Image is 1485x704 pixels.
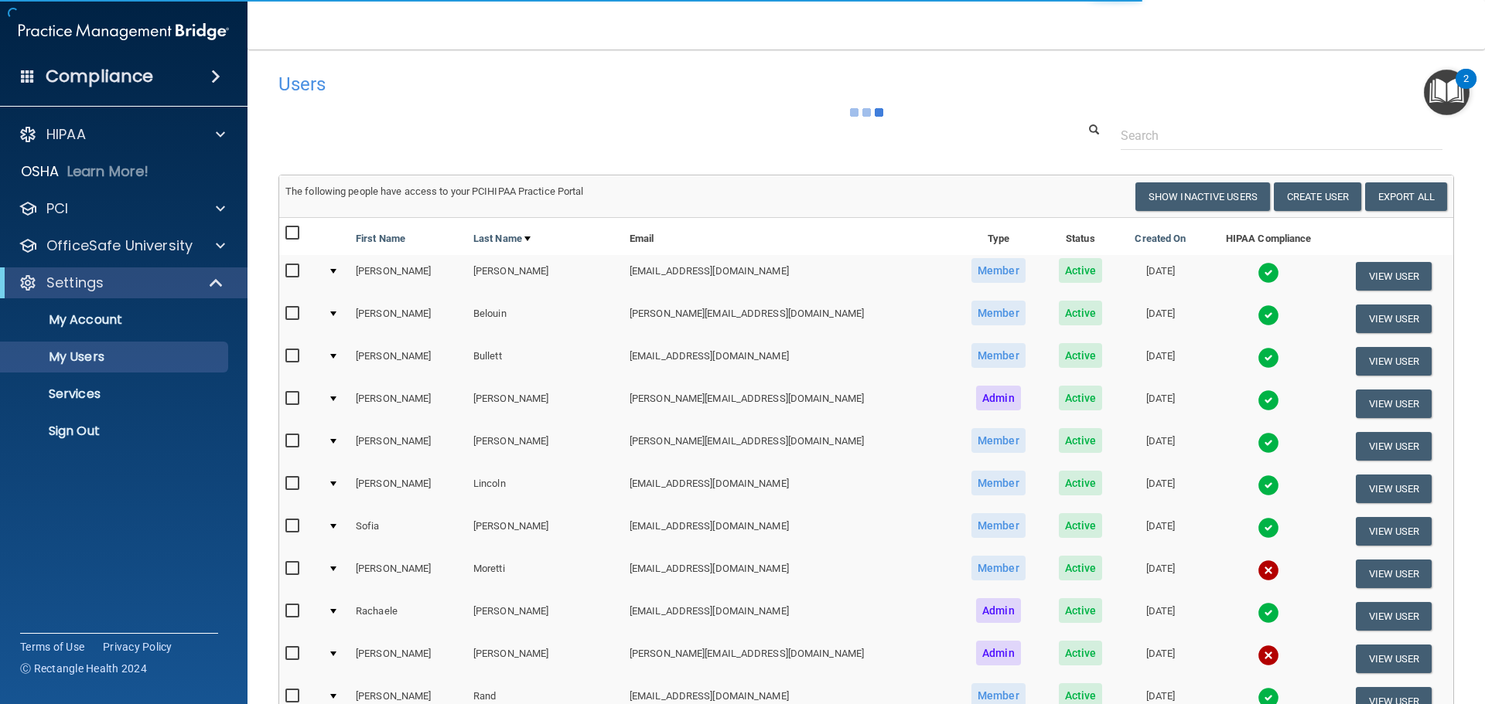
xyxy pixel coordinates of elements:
a: HIPAA [19,125,225,144]
td: [PERSON_NAME] [350,638,467,680]
td: [PERSON_NAME] [467,638,623,680]
td: [EMAIL_ADDRESS][DOMAIN_NAME] [623,340,954,383]
iframe: Drift Widget Chat Controller [1217,594,1466,656]
span: The following people have access to your PCIHIPAA Practice Portal [285,185,584,197]
span: Member [971,343,1026,368]
p: PCI [46,199,68,218]
span: Active [1059,598,1103,623]
button: Open Resource Center, 2 new notifications [1424,70,1470,115]
td: [PERSON_NAME] [467,425,623,468]
span: Member [971,471,1026,495]
td: [PERSON_NAME][EMAIL_ADDRESS][DOMAIN_NAME] [623,383,954,425]
a: Terms of Use [20,639,84,655]
td: Moretti [467,553,623,595]
td: [EMAIL_ADDRESS][DOMAIN_NAME] [623,510,954,553]
p: HIPAA [46,125,86,144]
td: [DATE] [1118,510,1203,553]
img: tick.e7d51cea.svg [1258,262,1279,284]
span: Active [1059,641,1103,665]
h4: Compliance [46,66,153,87]
span: Member [971,258,1026,283]
td: Rachaele [350,595,467,638]
p: OfficeSafe University [46,236,193,255]
td: [PERSON_NAME] [467,595,623,638]
span: Member [971,556,1026,580]
p: My Account [10,312,221,328]
td: [PERSON_NAME] [467,383,623,425]
span: Admin [976,386,1021,410]
span: Member [971,301,1026,325]
td: [EMAIL_ADDRESS][DOMAIN_NAME] [623,595,954,638]
td: [DATE] [1118,298,1203,340]
td: [DATE] [1118,383,1203,425]
td: [PERSON_NAME] [350,468,467,510]
button: View User [1356,389,1432,418]
button: Show Inactive Users [1135,182,1270,211]
span: Active [1059,301,1103,325]
a: Last Name [473,230,531,248]
span: Admin [976,641,1021,665]
span: Active [1059,556,1103,580]
img: PMB logo [19,16,229,47]
td: [DATE] [1118,595,1203,638]
a: OfficeSafe University [19,236,225,255]
th: Status [1043,218,1118,255]
td: [PERSON_NAME] [350,340,467,383]
div: 2 [1463,79,1469,99]
td: Lincoln [467,468,623,510]
button: View User [1356,474,1432,503]
td: [DATE] [1118,468,1203,510]
p: Learn More! [67,162,149,181]
img: cross.ca9f0e7f.svg [1258,559,1279,581]
td: [DATE] [1118,425,1203,468]
img: tick.e7d51cea.svg [1258,474,1279,496]
span: Active [1059,343,1103,368]
button: View User [1356,559,1432,588]
span: Active [1059,471,1103,495]
a: PCI [19,199,225,218]
h4: Users [278,74,954,94]
span: Active [1059,258,1103,283]
span: Ⓒ Rectangle Health 2024 [20,661,147,676]
span: Member [971,428,1026,453]
td: [EMAIL_ADDRESS][DOMAIN_NAME] [623,553,954,595]
th: HIPAA Compliance [1203,218,1334,255]
td: [PERSON_NAME] [467,255,623,298]
td: [PERSON_NAME] [350,383,467,425]
a: Privacy Policy [103,639,172,655]
a: Export All [1365,182,1447,211]
td: Bullett [467,340,623,383]
td: [PERSON_NAME] [350,553,467,595]
img: tick.e7d51cea.svg [1258,389,1279,411]
button: View User [1356,517,1432,546]
img: tick.e7d51cea.svg [1258,432,1279,454]
td: [EMAIL_ADDRESS][DOMAIN_NAME] [623,255,954,298]
button: View User [1356,304,1432,333]
th: Type [954,218,1043,255]
td: [PERSON_NAME] [467,510,623,553]
td: [PERSON_NAME][EMAIL_ADDRESS][DOMAIN_NAME] [623,638,954,680]
p: OSHA [21,162,60,181]
button: View User [1356,644,1432,673]
td: [DATE] [1118,638,1203,680]
span: Member [971,513,1026,538]
td: [PERSON_NAME] [350,255,467,298]
p: Sign Out [10,423,221,439]
th: Email [623,218,954,255]
img: tick.e7d51cea.svg [1258,517,1279,539]
span: Active [1059,386,1103,410]
td: [DATE] [1118,553,1203,595]
img: ajax-loader.4d491dd7.gif [850,108,883,117]
button: View User [1356,262,1432,291]
button: View User [1356,432,1432,461]
td: [PERSON_NAME] [350,298,467,340]
img: tick.e7d51cea.svg [1258,304,1279,326]
p: Settings [46,274,104,292]
td: [EMAIL_ADDRESS][DOMAIN_NAME] [623,468,954,510]
a: First Name [356,230,405,248]
button: View User [1356,347,1432,376]
a: Settings [19,274,224,292]
button: Create User [1274,182,1361,211]
img: tick.e7d51cea.svg [1258,347,1279,369]
span: Active [1059,513,1103,538]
